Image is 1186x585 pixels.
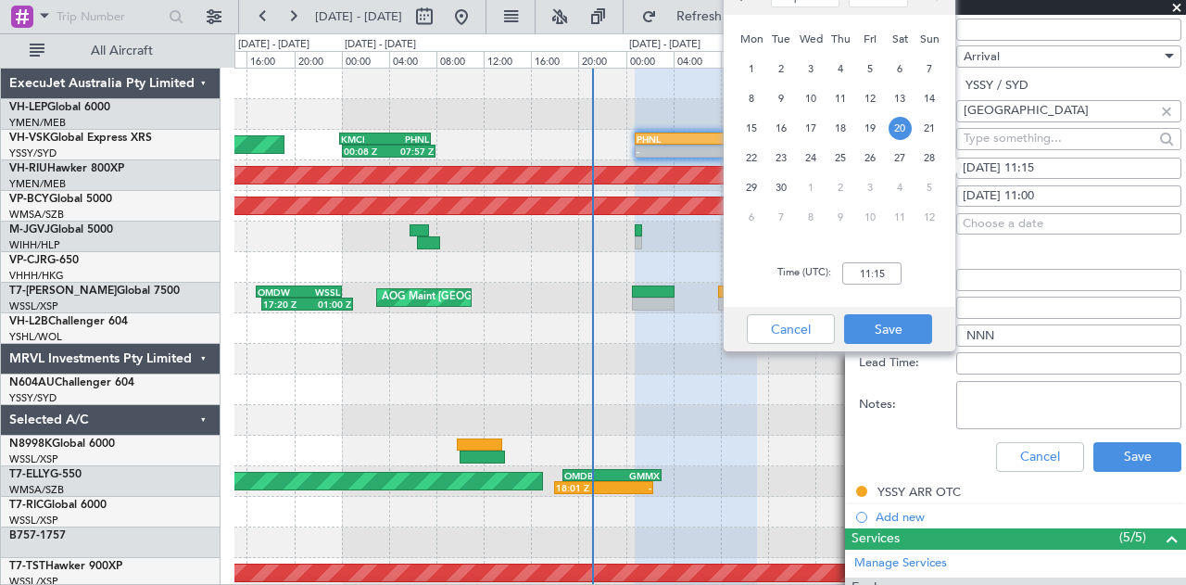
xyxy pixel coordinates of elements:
[859,87,882,110] span: 12
[564,470,612,481] div: OMDB
[9,439,52,450] span: N8998K
[766,113,796,143] div: 16-9-2025
[612,470,661,481] div: GMMX
[9,224,113,235] a: M-JGVJGlobal 5000
[877,484,961,500] div: YSSY ARR OTC
[855,143,885,172] div: 26-9-2025
[766,83,796,113] div: 9-9-2025
[963,159,1175,178] div: [DATE] 11:15
[9,286,180,297] a: T7-[PERSON_NAME]Global 7500
[826,202,855,232] div: 9-10-2025
[315,8,402,25] span: [DATE] - [DATE]
[826,143,855,172] div: 25-9-2025
[9,208,64,222] a: WMSA/SZB
[766,143,796,172] div: 23-9-2025
[855,83,885,113] div: 12-9-2025
[9,391,57,405] a: YSSY/SYD
[342,51,389,68] div: 00:00
[885,172,915,202] div: 4-10-2025
[915,202,944,232] div: 12-10-2025
[9,377,55,388] span: N604AU
[918,176,941,199] span: 5
[740,57,763,81] span: 1
[9,452,58,466] a: WSSL/XSP
[915,54,944,83] div: 7-9-2025
[9,116,66,130] a: YMEN/MEB
[796,172,826,202] div: 1-10-2025
[737,113,766,143] div: 15-9-2025
[344,146,388,157] div: 00:08 Z
[800,206,823,229] span: 8
[842,262,902,285] input: --:--
[9,194,112,205] a: VP-BCYGlobal 5000
[859,117,882,140] span: 19
[9,316,48,327] span: VH-L2B
[796,24,826,54] div: Wed
[9,514,58,528] a: WSSL/XSP
[800,146,823,170] span: 24
[436,51,484,68] div: 08:00
[696,134,755,145] div: YSSY
[556,482,604,493] div: 18:01 Z
[1093,442,1181,472] button: Save
[578,51,625,68] div: 20:00
[9,500,44,511] span: T7-RIC
[9,194,49,205] span: VP-BCY
[829,206,852,229] span: 9
[800,87,823,110] span: 10
[341,134,385,145] div: KMCI
[385,134,429,145] div: PHNL
[9,238,60,252] a: WIHH/HLP
[9,163,124,174] a: VH-RIUHawker 800XP
[9,177,66,191] a: YMEN/MEB
[889,176,912,199] span: 4
[956,324,1181,347] input: NNN
[829,176,852,199] span: 2
[889,146,912,170] span: 27
[9,286,117,297] span: T7-[PERSON_NAME]
[637,146,696,157] div: -
[915,172,944,202] div: 5-10-2025
[9,469,50,480] span: T7-ELLY
[308,299,351,310] div: 01:00 Z
[9,133,50,144] span: VH-VSK
[826,172,855,202] div: 2-10-2025
[915,143,944,172] div: 28-9-2025
[796,202,826,232] div: 8-10-2025
[629,37,700,53] div: [DATE] - [DATE]
[855,113,885,143] div: 19-9-2025
[740,176,763,199] span: 29
[796,83,826,113] div: 10-9-2025
[889,87,912,110] span: 13
[915,113,944,143] div: 21-9-2025
[9,224,50,235] span: M-JGVJ
[826,54,855,83] div: 4-9-2025
[9,439,115,450] a: N8998KGlobal 6000
[9,561,122,572] a: T7-TSTHawker 900XP
[829,117,852,140] span: 18
[737,54,766,83] div: 1-9-2025
[737,202,766,232] div: 6-10-2025
[800,176,823,199] span: 1
[9,299,58,313] a: WSSL/XSP
[829,87,852,110] span: 11
[855,202,885,232] div: 10-10-2025
[484,51,531,68] div: 12:00
[295,51,342,68] div: 20:00
[48,45,196,57] span: All Aircraft
[299,286,341,298] div: WSSL
[1119,528,1146,547] span: (5/5)
[263,299,307,310] div: 17:20 Z
[766,172,796,202] div: 30-9-2025
[20,36,201,66] button: All Aircraft
[740,117,763,140] span: 15
[770,146,793,170] span: 23
[770,57,793,81] span: 2
[859,206,882,229] span: 10
[9,500,107,511] a: T7-RICGlobal 6000
[531,51,578,68] div: 16:00
[9,269,64,283] a: VHHH/HKG
[766,202,796,232] div: 7-10-2025
[885,54,915,83] div: 6-9-2025
[9,469,82,480] a: T7-ELLYG-550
